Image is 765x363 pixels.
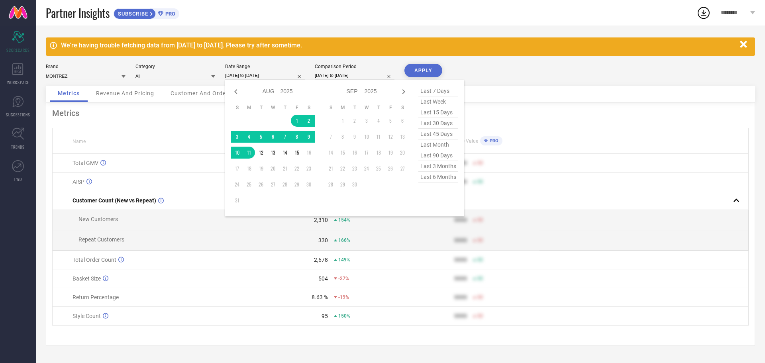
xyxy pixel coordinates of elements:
div: 8.63 % [312,294,328,300]
span: Style Count [73,313,101,319]
span: SUBSCRIBE [114,11,150,17]
span: last 3 months [418,161,458,172]
td: Mon Aug 25 2025 [243,179,255,190]
span: 50 [477,257,483,263]
td: Fri Aug 22 2025 [291,163,303,175]
span: last month [418,139,458,150]
td: Sat Aug 23 2025 [303,163,315,175]
span: last 7 days [418,86,458,96]
span: Revenue And Pricing [96,90,154,96]
div: 9999 [454,275,467,282]
td: Wed Aug 13 2025 [267,147,279,159]
td: Sat Aug 02 2025 [303,115,315,127]
td: Mon Sep 15 2025 [337,147,349,159]
td: Thu Sep 11 2025 [373,131,384,143]
th: Thursday [279,104,291,111]
td: Fri Sep 05 2025 [384,115,396,127]
td: Sun Aug 31 2025 [231,194,243,206]
input: Select date range [225,71,305,80]
span: PRO [163,11,175,17]
th: Wednesday [267,104,279,111]
div: Next month [399,87,408,96]
td: Fri Aug 29 2025 [291,179,303,190]
div: 9999 [454,313,467,319]
span: 154% [338,217,350,223]
td: Mon Aug 11 2025 [243,147,255,159]
span: 149% [338,257,350,263]
td: Sun Aug 10 2025 [231,147,243,159]
td: Thu Aug 07 2025 [279,131,291,143]
th: Tuesday [255,104,267,111]
td: Sat Sep 13 2025 [396,131,408,143]
td: Sun Sep 28 2025 [325,179,337,190]
th: Friday [384,104,396,111]
div: Category [135,64,215,69]
span: last week [418,96,458,107]
th: Monday [337,104,349,111]
td: Wed Aug 20 2025 [267,163,279,175]
div: We're having trouble fetching data from [DATE] to [DATE]. Please try after sometime. [61,41,736,49]
td: Mon Aug 04 2025 [243,131,255,143]
span: WORKSPACE [7,79,29,85]
td: Fri Aug 15 2025 [291,147,303,159]
input: Select comparison period [315,71,394,80]
span: Basket Size [73,275,101,282]
span: FWD [14,176,22,182]
span: 50 [477,160,483,166]
td: Tue Sep 16 2025 [349,147,361,159]
td: Thu Sep 04 2025 [373,115,384,127]
td: Sun Aug 17 2025 [231,163,243,175]
td: Tue Sep 23 2025 [349,163,361,175]
th: Monday [243,104,255,111]
span: -27% [338,276,349,281]
td: Mon Sep 22 2025 [337,163,349,175]
span: last 30 days [418,118,458,129]
td: Mon Aug 18 2025 [243,163,255,175]
td: Thu Sep 25 2025 [373,163,384,175]
td: Sun Aug 24 2025 [231,179,243,190]
span: last 45 days [418,129,458,139]
span: 50 [477,276,483,281]
div: 2,678 [314,257,328,263]
td: Tue Sep 30 2025 [349,179,361,190]
a: SUBSCRIBEPRO [114,6,179,19]
div: Metrics [52,108,749,118]
td: Sun Sep 07 2025 [325,131,337,143]
td: Wed Sep 17 2025 [361,147,373,159]
div: Open download list [696,6,711,20]
td: Fri Sep 26 2025 [384,163,396,175]
td: Wed Sep 24 2025 [361,163,373,175]
div: 95 [322,313,328,319]
div: Date Range [225,64,305,69]
td: Sun Aug 03 2025 [231,131,243,143]
th: Wednesday [361,104,373,111]
span: 50 [477,179,483,184]
span: Customer Count (New vs Repeat) [73,197,156,204]
span: 50 [477,313,483,319]
td: Mon Sep 29 2025 [337,179,349,190]
td: Thu Aug 28 2025 [279,179,291,190]
div: Comparison Period [315,64,394,69]
span: 150% [338,313,350,319]
span: PRO [488,138,498,143]
span: Metrics [58,90,80,96]
td: Tue Aug 12 2025 [255,147,267,159]
th: Sunday [231,104,243,111]
span: Name [73,139,86,144]
span: Total Order Count [73,257,116,263]
td: Thu Aug 14 2025 [279,147,291,159]
td: Wed Sep 03 2025 [361,115,373,127]
span: 50 [477,217,483,223]
td: Mon Sep 01 2025 [337,115,349,127]
td: Sun Sep 14 2025 [325,147,337,159]
th: Saturday [396,104,408,111]
span: AISP [73,179,84,185]
span: Partner Insights [46,5,110,21]
div: 9999 [454,294,467,300]
span: Return Percentage [73,294,119,300]
td: Tue Aug 19 2025 [255,163,267,175]
td: Sat Aug 30 2025 [303,179,315,190]
span: 50 [477,237,483,243]
div: 330 [318,237,328,243]
td: Mon Sep 08 2025 [337,131,349,143]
